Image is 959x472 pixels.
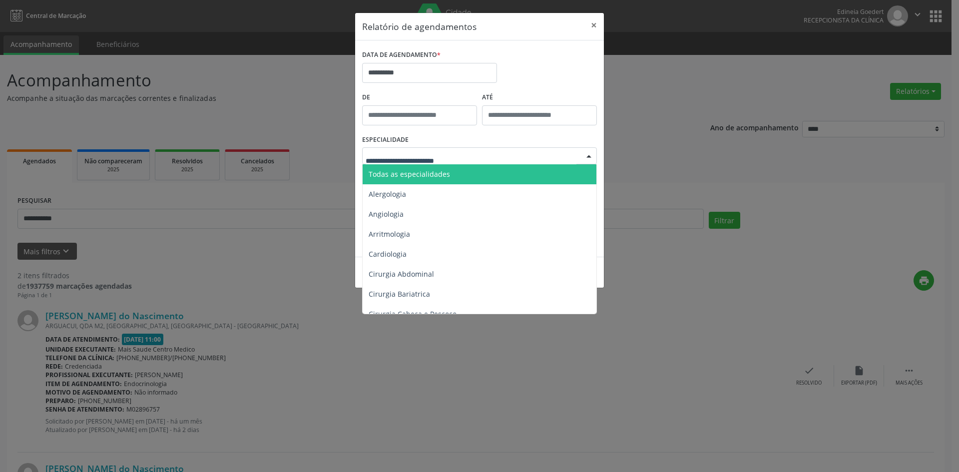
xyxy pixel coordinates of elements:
[482,90,597,105] label: ATÉ
[369,289,430,299] span: Cirurgia Bariatrica
[369,229,410,239] span: Arritmologia
[369,189,406,199] span: Alergologia
[362,132,409,148] label: ESPECIALIDADE
[369,209,404,219] span: Angiologia
[369,269,434,279] span: Cirurgia Abdominal
[362,20,477,33] h5: Relatório de agendamentos
[369,309,457,319] span: Cirurgia Cabeça e Pescoço
[584,13,604,37] button: Close
[362,90,477,105] label: De
[369,169,450,179] span: Todas as especialidades
[362,47,441,63] label: DATA DE AGENDAMENTO
[369,249,407,259] span: Cardiologia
